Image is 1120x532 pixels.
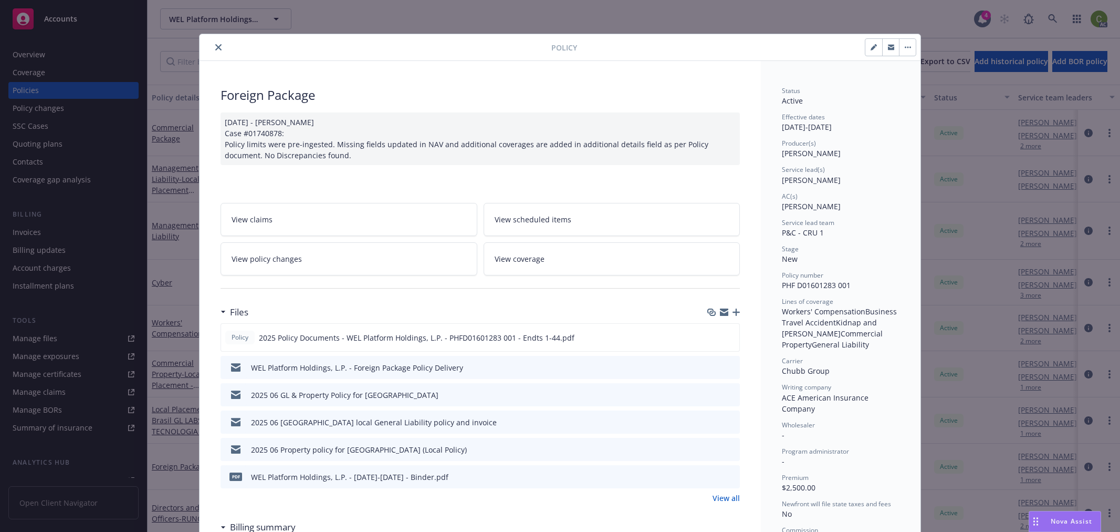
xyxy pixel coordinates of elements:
button: preview file [726,390,736,401]
span: Wholesaler [782,421,815,429]
span: Program administrator [782,447,849,456]
span: [PERSON_NAME] [782,148,841,158]
button: download file [709,472,718,483]
div: WEL Platform Holdings, L.P. - Foreign Package Policy Delivery [251,362,463,373]
span: View scheduled items [495,214,571,225]
a: View coverage [484,242,740,275]
span: [PERSON_NAME] [782,175,841,185]
span: ACE American Insurance Company [782,393,871,414]
div: Files [221,305,248,319]
span: Business Travel Accident [782,306,899,328]
h3: Files [230,305,248,319]
button: preview file [726,444,736,455]
span: pdf [229,473,242,480]
span: Active [782,96,803,106]
span: Carrier [782,356,803,365]
span: PHF D01601283 001 [782,280,851,290]
span: P&C - CRU 1 [782,228,824,238]
button: preview file [726,472,736,483]
span: No [782,509,792,519]
button: preview file [726,362,736,373]
span: Writing company [782,383,831,392]
div: 2025 06 [GEOGRAPHIC_DATA] local General Liability policy and invoice [251,417,497,428]
span: View coverage [495,253,545,264]
span: Stage [782,244,799,253]
button: preview file [726,332,735,343]
span: - [782,430,784,440]
div: Drag to move [1029,511,1042,531]
span: Policy [551,42,577,53]
span: Workers' Compensation [782,306,865,316]
button: download file [709,444,718,455]
span: Service lead(s) [782,165,825,174]
div: [DATE] - [DATE] [782,112,899,132]
span: Service lead team [782,218,834,227]
button: close [212,41,225,54]
span: Chubb Group [782,366,830,376]
div: [DATE] - [PERSON_NAME] Case #01740878: Policy limits were pre-ingested. Missing fields updated in... [221,112,740,165]
span: 2025 Policy Documents - WEL Platform Holdings, L.P. - PHFD01601283 001 - Endts 1-44.pdf [259,332,574,343]
div: Foreign Package [221,86,740,104]
span: Policy [229,333,250,342]
span: Premium [782,473,809,482]
span: Producer(s) [782,139,816,148]
a: View policy changes [221,242,477,275]
span: General Liability [812,340,869,350]
span: New [782,254,798,264]
div: WEL Platform Holdings, L.P. - [DATE]-[DATE] - Binder.pdf [251,472,448,483]
span: AC(s) [782,192,798,201]
span: View policy changes [232,253,302,264]
span: View claims [232,214,273,225]
a: View claims [221,203,477,236]
span: [PERSON_NAME] [782,201,841,211]
button: preview file [726,417,736,428]
span: Effective dates [782,112,825,121]
span: Policy number [782,271,823,280]
button: download file [709,390,718,401]
span: - [782,456,784,466]
button: download file [709,362,718,373]
span: $2,500.00 [782,483,815,493]
button: download file [709,332,717,343]
span: Lines of coverage [782,297,833,306]
div: 2025 06 GL & Property Policy for [GEOGRAPHIC_DATA] [251,390,438,401]
span: Nova Assist [1051,517,1092,526]
button: Nova Assist [1029,511,1101,532]
span: Status [782,86,800,95]
button: download file [709,417,718,428]
a: View all [713,493,740,504]
div: 2025 06 Property policy for [GEOGRAPHIC_DATA] (Local Policy) [251,444,467,455]
span: Kidnap and [PERSON_NAME] [782,318,879,339]
span: Commercial Property [782,329,885,350]
a: View scheduled items [484,203,740,236]
span: Newfront will file state taxes and fees [782,499,891,508]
